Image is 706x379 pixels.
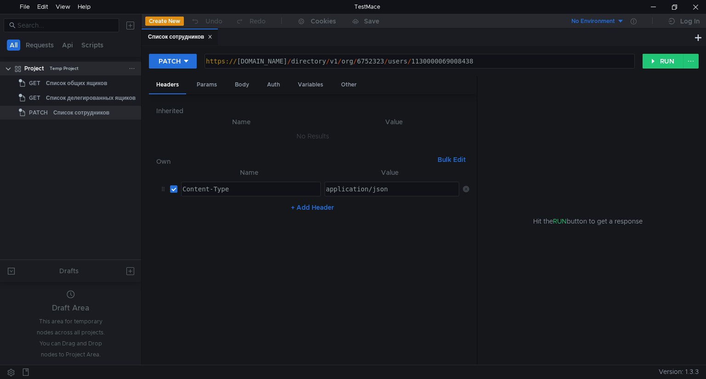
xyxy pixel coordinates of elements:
[17,20,114,30] input: Search...
[296,132,329,140] nz-embed-empty: No Results
[260,76,287,93] div: Auth
[364,18,379,24] div: Save
[189,76,224,93] div: Params
[50,62,79,75] div: Temp Project
[553,217,567,225] span: RUN
[46,76,107,90] div: Список общих ящиков
[23,40,57,51] button: Requests
[434,154,469,165] button: Bulk Edit
[156,105,469,116] h6: Inherited
[53,106,109,120] div: Список сотрудников
[680,16,700,27] div: Log In
[156,156,434,167] h6: Own
[643,54,683,69] button: RUN
[79,40,106,51] button: Scripts
[290,76,330,93] div: Variables
[29,76,40,90] span: GET
[571,17,615,26] div: No Environment
[250,16,266,27] div: Redo
[149,76,186,94] div: Headers
[321,167,459,178] th: Value
[228,76,256,93] div: Body
[29,106,48,120] span: PATCH
[287,202,338,213] button: + Add Header
[533,216,643,226] span: Hit the button to get a response
[334,76,364,93] div: Other
[205,16,222,27] div: Undo
[659,365,699,379] span: Version: 1.3.3
[184,14,229,28] button: Undo
[59,40,76,51] button: Api
[229,14,272,28] button: Redo
[149,54,197,69] button: PATCH
[177,167,321,178] th: Name
[560,14,624,29] button: No Environment
[319,116,469,127] th: Value
[148,32,212,42] div: Список сотрудников
[311,16,336,27] div: Cookies
[24,62,44,75] div: Project
[145,17,184,26] button: Create New
[164,116,319,127] th: Name
[7,40,20,51] button: All
[46,91,136,105] div: Список делегированных ящиков
[29,91,40,105] span: GET
[159,56,181,66] div: PATCH
[59,265,79,276] div: Drafts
